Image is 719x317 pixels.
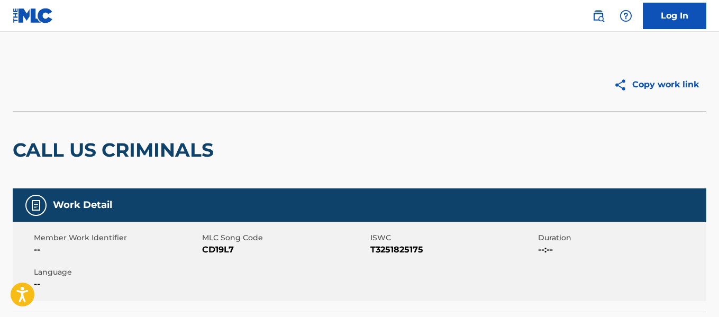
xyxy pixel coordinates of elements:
[615,5,636,26] div: Help
[202,243,368,256] span: CD19L7
[588,5,609,26] a: Public Search
[614,78,632,92] img: Copy work link
[53,199,112,211] h5: Work Detail
[606,71,706,98] button: Copy work link
[34,278,199,291] span: --
[370,243,536,256] span: T3251825175
[538,243,704,256] span: --:--
[666,266,719,317] iframe: Chat Widget
[202,232,368,243] span: MLC Song Code
[643,3,706,29] a: Log In
[13,138,219,162] h2: CALL US CRIMINALS
[620,10,632,22] img: help
[34,243,199,256] span: --
[13,8,53,23] img: MLC Logo
[30,199,42,212] img: Work Detail
[34,232,199,243] span: Member Work Identifier
[538,232,704,243] span: Duration
[370,232,536,243] span: ISWC
[592,10,605,22] img: search
[34,267,199,278] span: Language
